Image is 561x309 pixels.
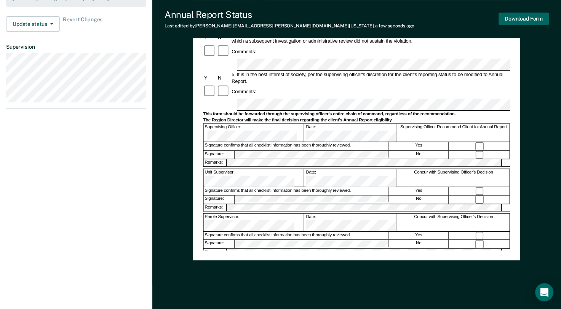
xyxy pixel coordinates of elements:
[231,48,257,55] div: Comments:
[398,213,510,231] div: Concur with Supervising Officer's Decision
[231,88,257,95] div: Comments:
[389,232,449,240] div: Yes
[63,16,102,32] span: Revert Changes
[204,169,305,186] div: Unit Supervisor:
[305,213,397,231] div: Date:
[305,124,397,142] div: Date:
[204,249,227,256] div: Remarks:
[389,151,449,159] div: No
[389,196,449,204] div: No
[535,283,553,301] div: Open Intercom Messenger
[204,151,235,159] div: Signature:
[165,23,414,29] div: Last edited by [PERSON_NAME][EMAIL_ADDRESS][PERSON_NAME][DOMAIN_NAME][US_STATE]
[204,142,388,150] div: Signature confirms that all checklist information has been thoroughly reviewed.
[389,240,449,248] div: No
[204,213,305,231] div: Parole Supervisor:
[398,169,510,186] div: Concur with Supervising Officer's Decision
[389,142,449,150] div: Yes
[204,187,388,195] div: Signature confirms that all checklist information has been thoroughly reviewed.
[305,169,397,186] div: Date:
[203,74,217,81] div: Y
[204,204,227,211] div: Remarks:
[398,124,510,142] div: Supervising Officer Recommend Client for Annual Report
[204,232,388,240] div: Signature confirms that all checklist information has been thoroughly reviewed.
[6,16,60,32] button: Update status
[203,117,510,123] div: The Region Director will make the final decision regarding the client's Annual Report eligibility
[389,187,449,195] div: Yes
[231,71,510,84] div: 5. It is in the best interest of society, per the supervising officer's discretion for the client...
[204,159,227,166] div: Remarks:
[204,196,235,204] div: Signature:
[375,23,414,29] span: a few seconds ago
[204,124,305,142] div: Supervising Officer:
[203,111,510,117] div: This form should be forwarded through the supervising officer's entire chain of command, regardle...
[204,240,235,248] div: Signature:
[6,44,146,50] dt: Supervision
[217,74,230,81] div: N
[499,13,549,25] button: Download Form
[165,9,414,20] div: Annual Report Status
